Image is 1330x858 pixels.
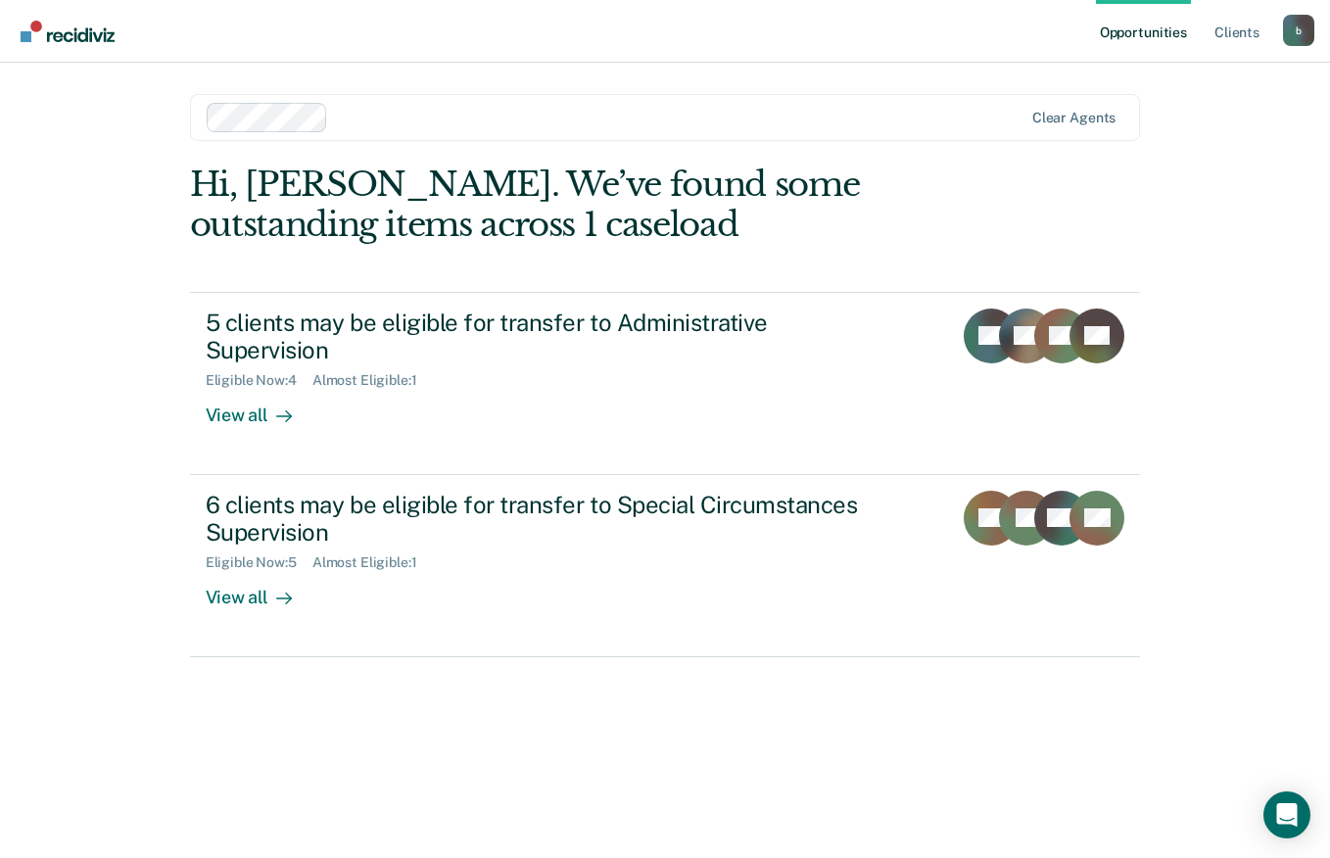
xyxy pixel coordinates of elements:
[1283,15,1314,46] button: Profile dropdown button
[312,372,433,389] div: Almost Eligible : 1
[206,372,312,389] div: Eligible Now : 4
[206,571,315,609] div: View all
[312,554,433,571] div: Almost Eligible : 1
[206,309,893,365] div: 5 clients may be eligible for transfer to Administrative Supervision
[1283,15,1314,46] div: b
[1032,110,1116,126] div: Clear agents
[190,292,1141,475] a: 5 clients may be eligible for transfer to Administrative SupervisionEligible Now:4Almost Eligible...
[190,475,1141,657] a: 6 clients may be eligible for transfer to Special Circumstances SupervisionEligible Now:5Almost E...
[1263,791,1310,838] div: Open Intercom Messenger
[190,165,950,245] div: Hi, [PERSON_NAME]. We’ve found some outstanding items across 1 caseload
[21,21,115,42] img: Recidiviz
[206,554,312,571] div: Eligible Now : 5
[206,389,315,427] div: View all
[206,491,893,548] div: 6 clients may be eligible for transfer to Special Circumstances Supervision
